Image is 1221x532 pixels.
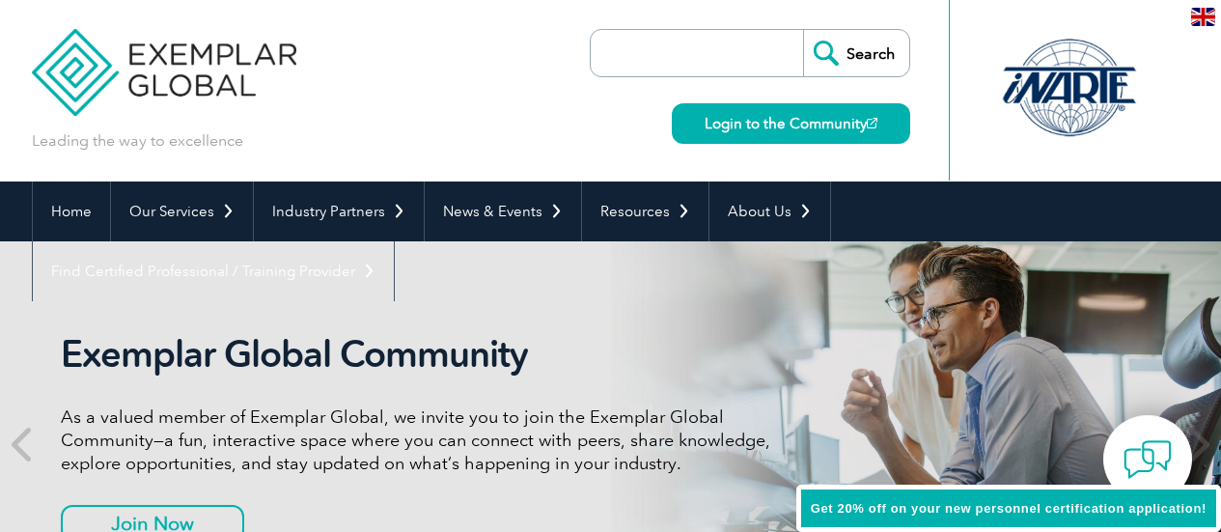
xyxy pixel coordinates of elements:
a: About Us [709,182,830,241]
a: Find Certified Professional / Training Provider [33,241,394,301]
h2: Exemplar Global Community [61,332,785,377]
span: Get 20% off on your new personnel certification application! [811,501,1207,516]
a: Industry Partners [254,182,424,241]
a: News & Events [425,182,581,241]
a: Our Services [111,182,253,241]
p: As a valued member of Exemplar Global, we invite you to join the Exemplar Global Community—a fun,... [61,406,785,475]
a: Login to the Community [672,103,910,144]
a: Home [33,182,110,241]
img: open_square.png [867,118,877,128]
img: contact-chat.png [1124,435,1172,484]
img: en [1191,8,1215,26]
p: Leading the way to excellence [32,130,243,152]
input: Search [803,30,909,76]
a: Resources [582,182,708,241]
